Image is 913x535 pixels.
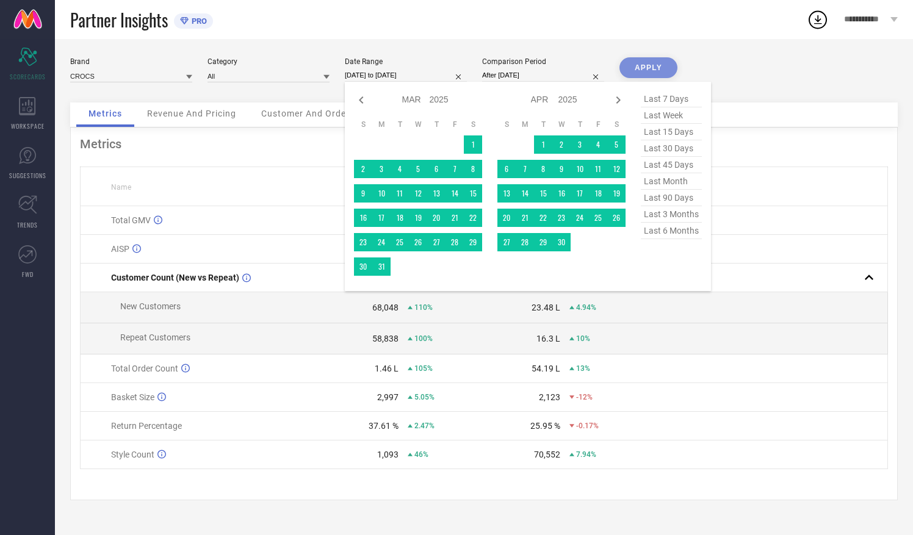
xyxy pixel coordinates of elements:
[571,135,589,154] td: Thu Apr 03 2025
[641,173,702,190] span: last month
[88,109,122,118] span: Metrics
[377,392,399,402] div: 2,997
[607,120,626,129] th: Saturday
[516,209,534,227] td: Mon Apr 21 2025
[11,121,45,131] span: WORKSPACE
[369,421,399,431] div: 37.61 %
[552,135,571,154] td: Wed Apr 02 2025
[409,184,427,203] td: Wed Mar 12 2025
[576,422,599,430] span: -0.17%
[409,209,427,227] td: Wed Mar 19 2025
[372,303,399,312] div: 68,048
[120,301,181,311] span: New Customers
[464,135,482,154] td: Sat Mar 01 2025
[534,209,552,227] td: Tue Apr 22 2025
[391,184,409,203] td: Tue Mar 11 2025
[345,69,467,82] input: Select date range
[641,140,702,157] span: last 30 days
[576,334,590,343] span: 10%
[10,72,46,81] span: SCORECARDS
[536,334,560,343] div: 16.3 L
[427,120,446,129] th: Thursday
[552,233,571,251] td: Wed Apr 30 2025
[552,209,571,227] td: Wed Apr 23 2025
[464,160,482,178] td: Sat Mar 08 2025
[427,160,446,178] td: Thu Mar 06 2025
[641,223,702,239] span: last 6 months
[641,157,702,173] span: last 45 days
[354,257,372,276] td: Sun Mar 30 2025
[345,57,467,66] div: Date Range
[482,57,604,66] div: Comparison Period
[576,450,596,459] span: 7.94%
[807,9,829,31] div: Open download list
[497,233,516,251] td: Sun Apr 27 2025
[354,160,372,178] td: Sun Mar 02 2025
[641,107,702,124] span: last week
[464,233,482,251] td: Sat Mar 29 2025
[22,270,34,279] span: FWD
[446,184,464,203] td: Fri Mar 14 2025
[446,160,464,178] td: Fri Mar 07 2025
[641,190,702,206] span: last 90 days
[641,206,702,223] span: last 3 months
[446,209,464,227] td: Fri Mar 21 2025
[464,184,482,203] td: Sat Mar 15 2025
[641,91,702,107] span: last 7 days
[111,392,154,402] span: Basket Size
[372,120,391,129] th: Monday
[571,209,589,227] td: Thu Apr 24 2025
[427,209,446,227] td: Thu Mar 20 2025
[354,93,369,107] div: Previous month
[589,135,607,154] td: Fri Apr 04 2025
[532,303,560,312] div: 23.48 L
[111,244,129,254] span: AISP
[414,422,435,430] span: 2.47%
[552,184,571,203] td: Wed Apr 16 2025
[497,160,516,178] td: Sun Apr 06 2025
[9,171,46,180] span: SUGGESTIONS
[539,392,560,402] div: 2,123
[589,184,607,203] td: Fri Apr 18 2025
[414,303,433,312] span: 110%
[377,450,399,459] div: 1,093
[571,120,589,129] th: Thursday
[372,160,391,178] td: Mon Mar 03 2025
[534,233,552,251] td: Tue Apr 29 2025
[497,120,516,129] th: Sunday
[391,233,409,251] td: Tue Mar 25 2025
[70,57,192,66] div: Brand
[446,233,464,251] td: Fri Mar 28 2025
[532,364,560,373] div: 54.19 L
[391,120,409,129] th: Tuesday
[354,233,372,251] td: Sun Mar 23 2025
[464,209,482,227] td: Sat Mar 22 2025
[111,364,178,373] span: Total Order Count
[372,334,399,343] div: 58,838
[516,184,534,203] td: Mon Apr 14 2025
[534,135,552,154] td: Tue Apr 01 2025
[375,364,399,373] div: 1.46 L
[464,120,482,129] th: Saturday
[607,160,626,178] td: Sat Apr 12 2025
[409,233,427,251] td: Wed Mar 26 2025
[189,16,207,26] span: PRO
[414,364,433,373] span: 105%
[354,184,372,203] td: Sun Mar 09 2025
[530,421,560,431] div: 25.95 %
[607,135,626,154] td: Sat Apr 05 2025
[516,160,534,178] td: Mon Apr 07 2025
[409,160,427,178] td: Wed Mar 05 2025
[391,160,409,178] td: Tue Mar 04 2025
[427,233,446,251] td: Thu Mar 27 2025
[409,120,427,129] th: Wednesday
[372,209,391,227] td: Mon Mar 17 2025
[17,220,38,229] span: TRENDS
[414,393,435,401] span: 5.05%
[372,184,391,203] td: Mon Mar 10 2025
[70,7,168,32] span: Partner Insights
[534,160,552,178] td: Tue Apr 08 2025
[414,450,428,459] span: 46%
[111,215,151,225] span: Total GMV
[589,209,607,227] td: Fri Apr 25 2025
